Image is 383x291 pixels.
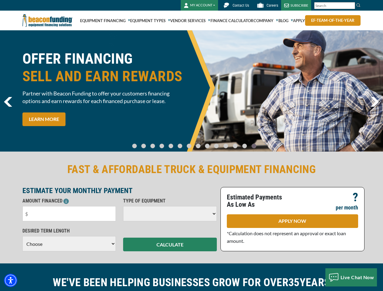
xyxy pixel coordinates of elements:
h2: FAST & AFFORDABLE TRUCK & EQUIPMENT FINANCING [22,162,361,176]
p: AMOUNT FINANCED [22,197,116,205]
button: CALCULATE [123,238,217,251]
a: ef-team-of-the-year [305,15,361,26]
p: Estimated Payments As Low As [227,194,289,208]
a: Equipment Financing [80,11,130,30]
a: Company [254,11,278,30]
a: Go To Slide 12 [241,143,248,149]
p: DESIRED TERM LENGTH [22,227,116,235]
a: Finance Calculator [210,11,254,30]
a: APPLY NOW [227,214,358,228]
a: Go To Slide 5 [176,143,184,149]
a: Blog [278,11,293,30]
input: $ [22,206,116,221]
a: Go To Slide 10 [222,143,230,149]
img: Right Navigator [371,97,379,107]
a: Go To Slide 6 [186,143,193,149]
a: Go To Slide 0 [131,143,138,149]
a: Go To Slide 11 [231,143,239,149]
span: Careers [267,3,278,8]
span: Contact Us [233,3,249,8]
p: per month [336,204,358,211]
img: Left Navigator [4,97,12,107]
span: SELL AND EARN REWARDS [22,68,188,85]
span: Partner with Beacon Funding to offer your customers financing options and earn rewards for each f... [22,90,188,105]
a: next [371,97,379,107]
h2: WE'VE BEEN HELPING BUSINESSES GROW FOR OVER YEARS [22,276,361,289]
img: Beacon Funding Corporation logo [22,11,73,30]
a: Go To Slide 8 [204,143,211,149]
p: ? [353,194,358,201]
p: TYPE OF EQUIPMENT [123,197,217,205]
a: Vendor Services [170,11,210,30]
a: previous [4,97,12,107]
input: Search [314,2,355,9]
a: Go To Slide 7 [195,143,202,149]
a: Apply [293,11,305,30]
span: 35 [288,276,300,289]
button: Live Chat Now [325,268,377,286]
div: Accessibility Menu [4,274,17,287]
a: Go To Slide 3 [158,143,166,149]
h1: OFFER FINANCING [22,50,188,85]
a: Go To Slide 9 [213,143,220,149]
a: Go To Slide 4 [167,143,175,149]
a: LEARN MORE OFFER FINANCINGSELL AND EARN REWARDS [22,112,66,126]
a: Equipment Types [130,11,170,30]
span: *Calculation does not represent an approval or exact loan amount. [227,230,346,244]
img: Search [356,3,361,8]
a: Go To Slide 1 [140,143,147,149]
a: Clear search text [349,3,354,8]
a: Go To Slide 13 [250,143,258,149]
p: ESTIMATE YOUR MONTHLY PAYMENT [22,187,217,194]
a: Go To Slide 2 [149,143,156,149]
span: Live Chat Now [341,274,374,280]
